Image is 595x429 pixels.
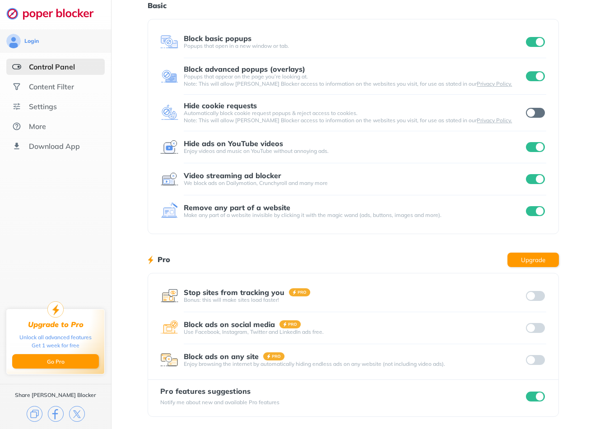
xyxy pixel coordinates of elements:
div: Block ads on social media [184,320,275,328]
img: pro-badge.svg [279,320,301,328]
img: feature icon [160,138,178,156]
img: pro-badge.svg [289,288,311,296]
div: Pro features suggestions [160,387,279,395]
div: More [29,122,46,131]
h1: Pro [158,254,170,265]
img: feature icon [160,351,178,369]
img: feature icon [160,104,178,122]
div: Block ads on any site [184,352,259,360]
div: Download App [29,142,80,151]
img: x.svg [69,406,85,422]
div: Login [24,37,39,45]
div: We block ads on Dailymotion, Crunchyroll and many more [184,180,524,187]
div: Bonus: this will make sites load faster! [184,296,524,304]
div: Stop sites from tracking you [184,288,284,296]
img: settings.svg [12,102,21,111]
div: Hide cookie requests [184,101,257,110]
div: Unlock all advanced features [19,333,92,341]
div: Get 1 week for free [32,341,79,350]
div: Enjoy browsing the internet by automatically hiding endless ads on any website (not including vid... [184,360,524,368]
div: Remove any part of a website [184,203,290,212]
div: Block advanced popups (overlays) [184,65,305,73]
button: Upgrade [507,253,559,267]
div: Enjoy videos and music on YouTube without annoying ads. [184,148,524,155]
div: Control Panel [29,62,75,71]
img: feature icon [160,33,178,51]
img: features-selected.svg [12,62,21,71]
a: Privacy Policy. [477,80,512,87]
div: Use Facebook, Instagram, Twitter and LinkedIn ads free. [184,328,524,336]
img: avatar.svg [6,34,21,48]
img: about.svg [12,122,21,131]
div: Hide ads on YouTube videos [184,139,283,148]
div: Make any part of a website invisible by clicking it with the magic wand (ads, buttons, images and... [184,212,524,219]
div: Content Filter [29,82,74,91]
img: download-app.svg [12,142,21,151]
div: Notify me about new and available Pro features [160,399,279,406]
img: lighting bolt [148,254,153,265]
img: feature icon [160,170,178,188]
div: Block basic popups [184,34,251,42]
img: upgrade-to-pro.svg [47,301,64,318]
img: logo-webpage.svg [6,7,103,20]
div: Video streaming ad blocker [184,171,281,180]
img: feature icon [160,67,178,85]
a: Privacy Policy. [477,117,512,124]
div: Popups that appear on the page you’re looking at. Note: This will allow [PERSON_NAME] Blocker acc... [184,73,524,88]
div: Settings [29,102,57,111]
img: copy.svg [27,406,42,422]
img: facebook.svg [48,406,64,422]
img: social.svg [12,82,21,91]
img: feature icon [160,287,178,305]
div: Share [PERSON_NAME] Blocker [15,392,96,399]
img: feature icon [160,202,178,220]
div: Upgrade to Pro [28,320,84,329]
img: feature icon [160,319,178,337]
button: Go Pro [12,354,99,369]
div: Automatically block cookie request popups & reject access to cookies. Note: This will allow [PERS... [184,110,524,124]
div: Popups that open in a new window or tab. [184,42,524,50]
img: pro-badge.svg [263,352,285,360]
